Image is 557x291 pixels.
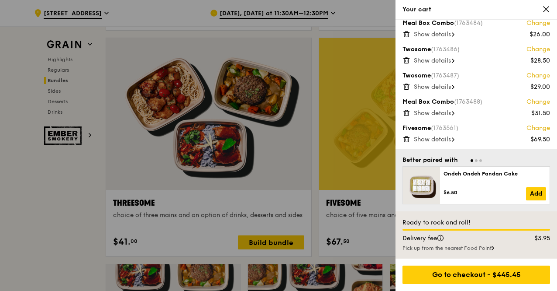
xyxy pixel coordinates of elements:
[529,30,550,39] div: $26.00
[471,159,473,162] span: Go to slide 1
[402,98,550,106] div: Meal Box Combo
[431,72,459,79] span: (1763487)
[526,19,550,28] a: Change
[454,98,482,105] span: (1763488)
[402,71,550,80] div: Twosome
[402,266,550,284] div: Go to checkout - $445.45
[444,189,526,196] div: $6.50
[530,135,550,144] div: $69.50
[516,234,556,243] div: $3.95
[530,83,550,91] div: $29.00
[414,31,451,38] span: Show details
[402,5,550,14] div: Your cart
[402,19,550,28] div: Meal Box Combo
[402,45,550,54] div: Twosome
[530,56,550,65] div: $28.50
[444,170,546,177] div: Ondeh Ondeh Pandan Cake
[475,159,478,162] span: Go to slide 2
[531,109,550,118] div: $31.50
[526,98,550,106] a: Change
[526,71,550,80] a: Change
[414,83,451,91] span: Show details
[526,45,550,54] a: Change
[402,218,550,227] div: Ready to rock and roll!
[479,159,482,162] span: Go to slide 3
[402,124,550,133] div: Fivesome
[526,124,550,133] a: Change
[414,109,451,117] span: Show details
[414,57,451,64] span: Show details
[526,187,546,200] a: Add
[402,245,550,252] div: Pick up from the nearest Food Point
[431,124,458,132] span: (1763561)
[402,156,458,165] div: Better paired with
[431,46,460,53] span: (1763486)
[397,234,516,243] div: Delivery fee
[454,19,483,27] span: (1763484)
[414,136,451,143] span: Show details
